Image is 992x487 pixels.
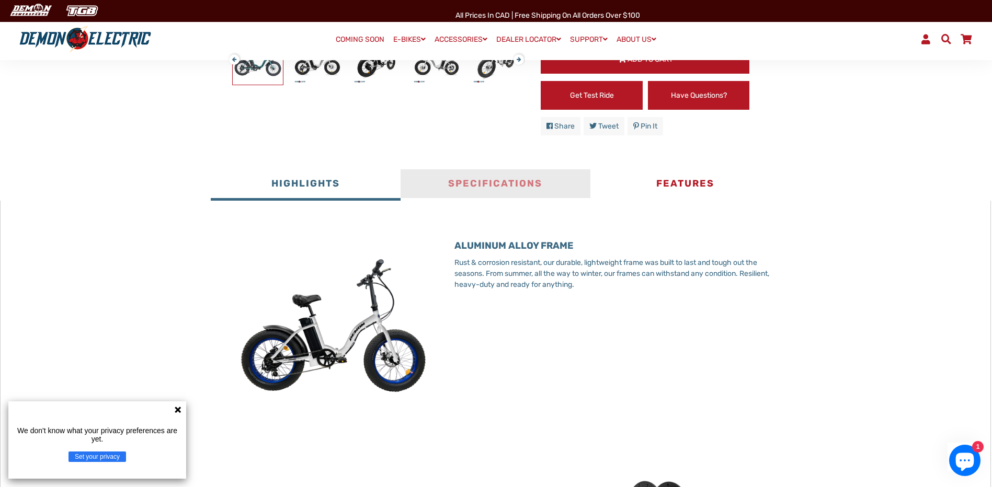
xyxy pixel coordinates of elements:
h3: ALUMINUM ALLOY FRAME [454,240,781,252]
a: ABOUT US [613,32,660,47]
img: Demon Electric logo [16,26,155,53]
a: SUPPORT [566,32,611,47]
a: COMING SOON [332,32,388,47]
inbox-online-store-chat: Shopify online store chat [946,445,984,479]
button: Specifications [401,169,590,201]
span: Tweet [598,122,619,131]
img: MicrosoftTeams-image_166.jpg [226,219,439,432]
button: Highlights [211,169,401,201]
button: Previous [229,49,235,61]
button: Set your privacy [69,451,126,462]
img: TGB Canada [61,2,104,19]
a: DEALER LOCATOR [493,32,565,47]
span: Add to Cart [628,55,673,64]
a: Have Questions? [648,81,750,110]
p: Rust & corrosion resistant, our durable, lightweight frame was built to last and tough out the se... [454,257,781,290]
a: Get Test Ride [541,81,643,110]
span: All Prices in CAD | Free shipping on all orders over $100 [455,11,640,20]
button: Features [590,169,780,201]
p: We don't know what your privacy preferences are yet. [13,426,182,443]
span: Pin it [641,122,657,131]
button: Next [514,49,520,61]
a: ACCESSORIES [431,32,491,47]
span: Share [554,122,575,131]
a: E-BIKES [390,32,429,47]
img: Demon Electric [5,2,55,19]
